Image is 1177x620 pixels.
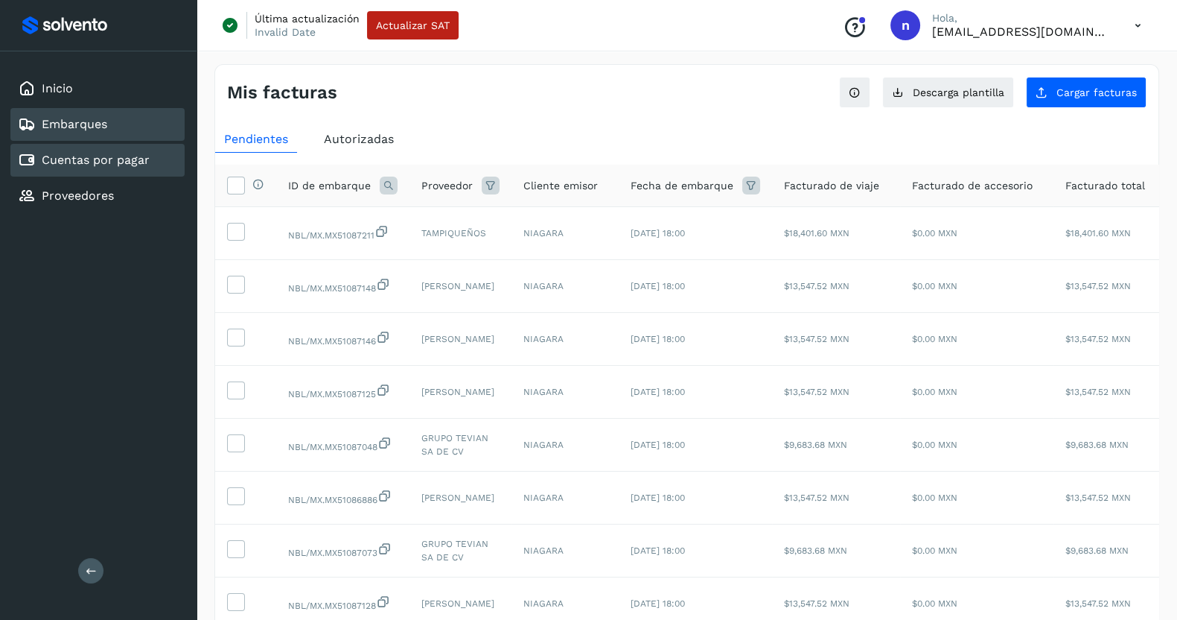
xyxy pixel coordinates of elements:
[409,525,511,578] td: GRUPO TEVIAN SA DE CV
[376,20,450,31] span: Actualizar SAT
[1065,334,1131,344] span: $13,547.52 MXN
[42,153,150,167] a: Cuentas por pagar
[912,387,957,397] span: $0.00 MXN
[1026,77,1146,108] button: Cargar facturas
[511,366,619,419] td: NIAGARA
[288,495,392,505] span: 969779e8-a857-4aa2-952d-b463e247bf0b
[1065,178,1145,194] span: Facturado total
[288,601,391,611] span: 31954b30-9beb-4586-bcba-e223768acbd2
[912,493,957,503] span: $0.00 MXN
[784,334,849,344] span: $13,547.52 MXN
[224,132,288,146] span: Pendientes
[10,144,185,177] div: Cuentas por pagar
[511,313,619,366] td: NIAGARA
[882,77,1014,108] button: Descarga plantilla
[912,178,1033,194] span: Facturado de accesorio
[1065,598,1131,609] span: $13,547.52 MXN
[409,366,511,419] td: [PERSON_NAME]
[932,12,1111,25] p: Hola,
[631,440,685,450] span: [DATE] 18:00
[10,72,185,105] div: Inicio
[784,545,847,556] span: $9,683.68 MXN
[421,178,473,194] span: Proveedor
[1065,440,1129,450] span: $9,683.68 MXN
[631,334,685,344] span: [DATE] 18:00
[784,493,849,503] span: $13,547.52 MXN
[784,440,847,450] span: $9,683.68 MXN
[1065,228,1131,238] span: $18,401.60 MXN
[255,25,316,39] p: Invalid Date
[42,189,114,203] a: Proveedores
[912,598,957,609] span: $0.00 MXN
[409,313,511,366] td: [PERSON_NAME]
[511,472,619,525] td: NIAGARA
[912,228,957,238] span: $0.00 MXN
[10,108,185,141] div: Embarques
[631,228,685,238] span: [DATE] 18:00
[912,440,957,450] span: $0.00 MXN
[288,442,392,452] span: 60fae0fe-b7d8-4460-a167-eeb7a2ac7597
[1065,493,1131,503] span: $13,547.52 MXN
[10,180,185,212] div: Proveedores
[631,178,733,194] span: Fecha de embarque
[288,389,391,399] span: 1b5391e1-d4b2-45fc-b971-112b166dfd38
[511,419,619,472] td: NIAGARA
[1065,545,1129,556] span: $9,683.68 MXN
[409,260,511,313] td: [PERSON_NAME]
[288,283,391,294] span: eed22885-0035-4114-8dfd-b5641ec142a9
[324,132,394,146] span: Autorizadas
[784,178,879,194] span: Facturado de viaje
[288,230,389,241] span: aad35837-b5c7-4e23-bd03-aaaf13215362
[409,207,511,260] td: TAMPIQUEÑOS
[409,472,511,525] td: [PERSON_NAME]
[227,82,337,104] h4: Mis facturas
[42,81,73,95] a: Inicio
[42,117,107,131] a: Embarques
[523,178,598,194] span: Cliente emisor
[912,281,957,291] span: $0.00 MXN
[784,598,849,609] span: $13,547.52 MXN
[255,12,360,25] p: Última actualización
[367,11,459,39] button: Actualizar SAT
[913,87,1004,98] span: Descarga plantilla
[1056,87,1137,98] span: Cargar facturas
[631,545,685,556] span: [DATE] 18:00
[932,25,1111,39] p: niagara+prod@solvento.mx
[511,260,619,313] td: NIAGARA
[784,281,849,291] span: $13,547.52 MXN
[631,598,685,609] span: [DATE] 18:00
[784,387,849,397] span: $13,547.52 MXN
[288,336,391,347] span: e7cde089-ff57-4793-a2f8-c9f6c617a596
[511,207,619,260] td: NIAGARA
[631,281,685,291] span: [DATE] 18:00
[511,525,619,578] td: NIAGARA
[1065,281,1131,291] span: $13,547.52 MXN
[288,178,371,194] span: ID de embarque
[1065,387,1131,397] span: $13,547.52 MXN
[784,228,849,238] span: $18,401.60 MXN
[912,334,957,344] span: $0.00 MXN
[631,387,685,397] span: [DATE] 18:00
[409,419,511,472] td: GRUPO TEVIAN SA DE CV
[912,545,957,556] span: $0.00 MXN
[288,548,392,558] span: 7a94864d-3f3d-46c0-b9c5-cf0c872cc0e6
[631,493,685,503] span: [DATE] 18:00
